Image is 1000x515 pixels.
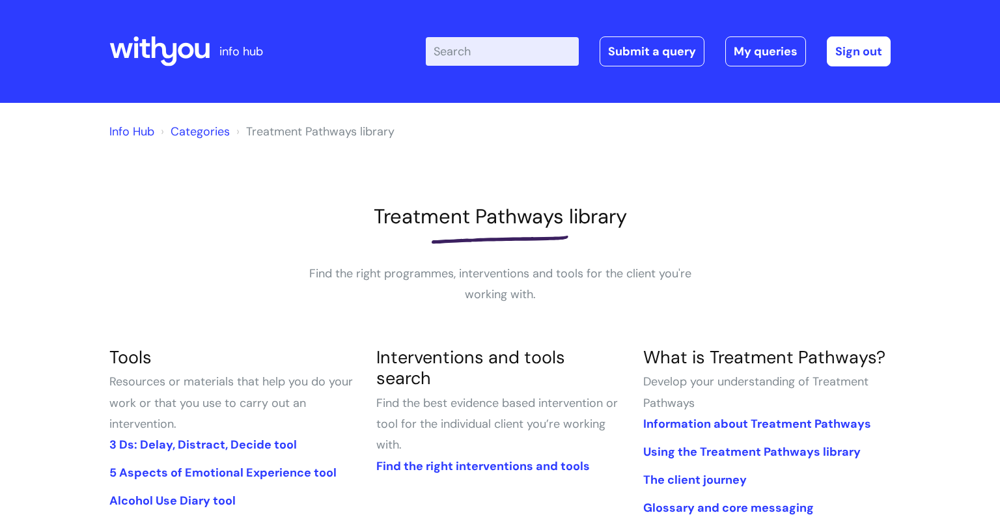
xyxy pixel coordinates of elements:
[109,465,337,480] a: 5 Aspects of Emotional Experience tool
[643,444,861,460] a: Using the Treatment Pathways library
[109,437,297,452] a: 3 Ds: Delay, Distract, Decide tool
[158,121,230,142] li: Solution home
[109,124,154,139] a: Info Hub
[725,36,806,66] a: My queries
[376,395,618,453] span: Find the best evidence based intervention or tool for the individual client you’re working with.
[233,121,395,142] li: Treatment Pathways library
[827,36,891,66] a: Sign out
[109,204,891,229] h1: Treatment Pathways library
[600,36,704,66] a: Submit a query
[305,263,695,305] p: Find the right programmes, interventions and tools for the client you're working with.
[643,346,885,369] a: What is Treatment Pathways?
[219,41,263,62] p: info hub
[376,458,590,474] a: Find the right interventions and tools
[426,37,579,66] input: Search
[426,36,891,66] div: | -
[109,346,152,369] a: Tools
[643,416,871,432] a: Information about Treatment Pathways
[643,472,747,488] a: The client journey
[376,346,565,389] a: Interventions and tools search
[109,493,236,508] a: Alcohol Use Diary tool
[643,374,868,410] span: Develop your understanding of Treatment Pathways
[171,124,230,139] a: Categories
[109,374,353,432] span: Resources or materials that help you do your work or that you use to carry out an intervention.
